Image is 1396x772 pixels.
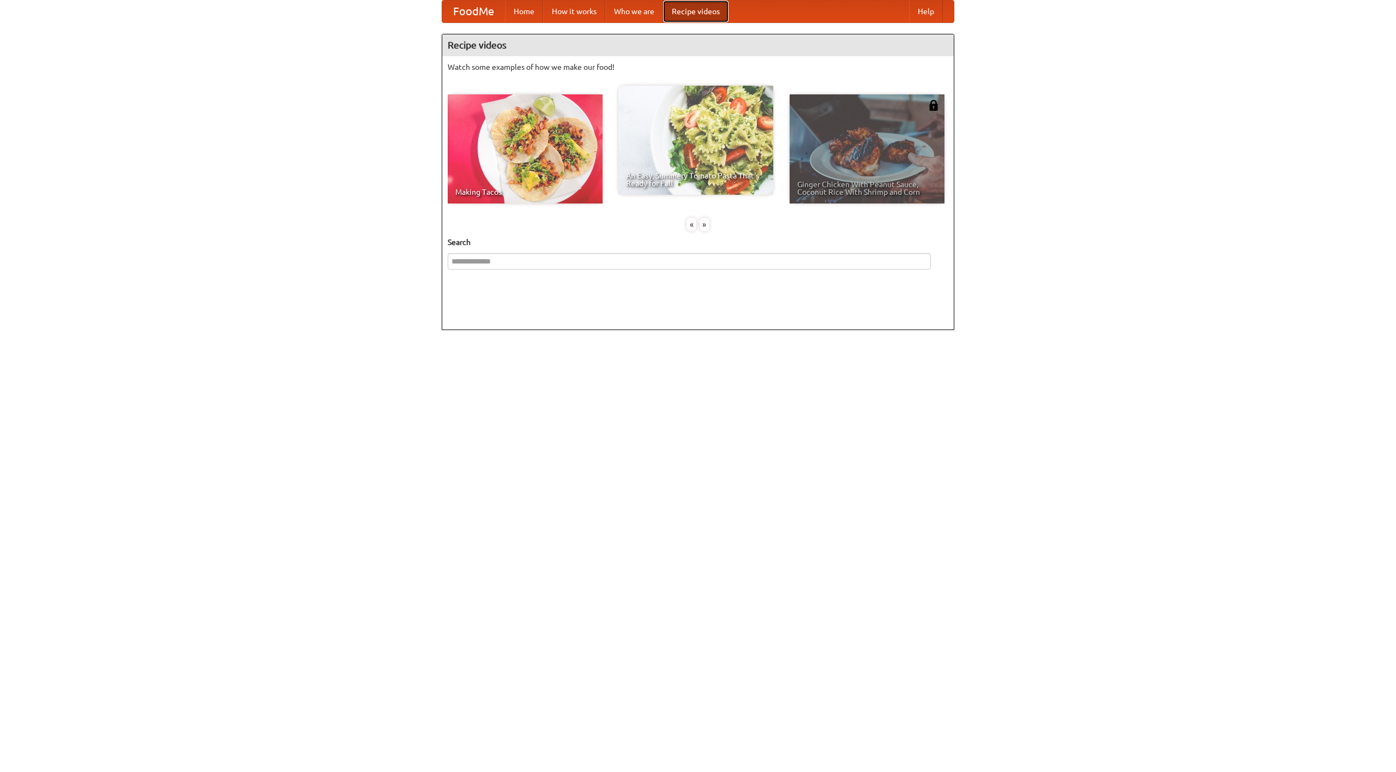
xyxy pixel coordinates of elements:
a: Home [505,1,543,22]
a: Help [909,1,943,22]
h5: Search [448,237,948,248]
div: » [700,218,709,231]
a: Making Tacos [448,94,603,204]
a: How it works [543,1,605,22]
span: An Easy, Summery Tomato Pasta That's Ready for Fall [626,172,766,187]
a: An Easy, Summery Tomato Pasta That's Ready for Fall [618,86,773,195]
span: Making Tacos [455,188,595,196]
a: Who we are [605,1,663,22]
a: Recipe videos [663,1,729,22]
div: « [687,218,696,231]
p: Watch some examples of how we make our food! [448,62,948,73]
h4: Recipe videos [442,34,954,56]
img: 483408.png [928,100,939,111]
a: FoodMe [442,1,505,22]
